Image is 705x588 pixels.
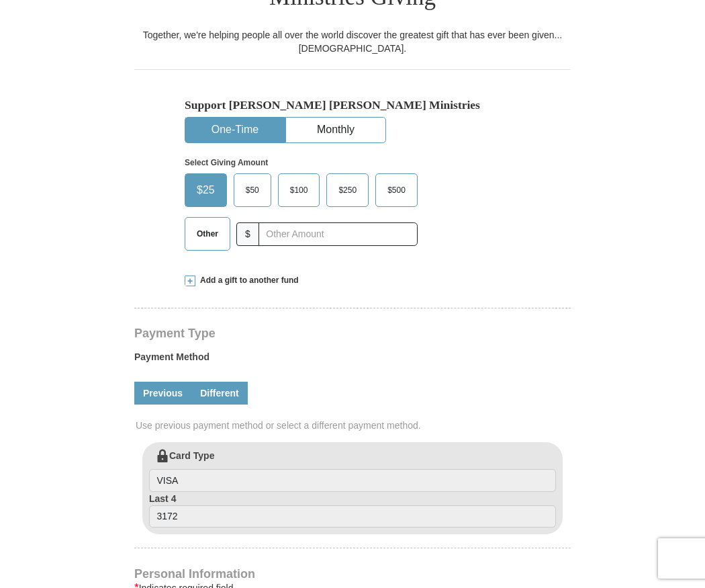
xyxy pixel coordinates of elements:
a: Different [191,382,248,405]
h4: Payment Type [134,328,571,339]
input: Other Amount [258,222,418,246]
h4: Personal Information [134,569,571,579]
span: Use previous payment method or select a different payment method. [136,419,572,432]
span: $50 [239,180,266,200]
label: Card Type [149,449,556,492]
span: Add a gift to another fund [195,275,299,286]
label: Last 4 [149,492,556,528]
a: Previous [134,382,191,405]
strong: Select Giving Amount [185,158,268,167]
span: $25 [190,180,222,200]
button: Monthly [286,118,385,142]
span: $250 [332,180,363,200]
button: One-Time [185,118,285,142]
div: Together, we're helping people all over the world discover the greatest gift that has ever been g... [134,28,571,55]
span: $100 [283,180,315,200]
input: Last 4 [149,505,556,528]
input: Card Type [149,469,556,492]
span: Other [190,224,225,244]
h5: Support [PERSON_NAME] [PERSON_NAME] Ministries [185,98,520,112]
span: $500 [381,180,412,200]
span: $ [236,222,259,246]
label: Payment Method [134,350,571,370]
